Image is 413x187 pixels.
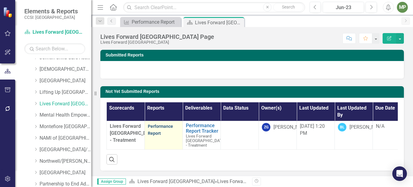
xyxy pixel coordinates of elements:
div: Open Intercom Messenger [392,166,407,181]
input: Search ClearPoint... [123,2,305,13]
div: Lives Forward [GEOGRAPHIC_DATA] Page [100,33,214,40]
div: Lives Forward [GEOGRAPHIC_DATA] Page [195,19,243,26]
a: [GEOGRAPHIC_DATA]/[GEOGRAPHIC_DATA] [40,146,91,153]
span: Lives Forward [GEOGRAPHIC_DATA] - Treatment [110,123,157,143]
div: N/A [376,123,408,130]
a: Performance Report Tracker [186,123,226,134]
div: [PERSON_NAME] [349,124,386,131]
a: Performance Report [148,124,173,136]
span: Search [282,5,295,9]
span: Elements & Reports [24,8,78,15]
h3: Not Yet Submitted Reports [106,89,401,94]
button: Jun-23 [323,2,364,13]
a: Lives Forward [GEOGRAPHIC_DATA] [40,100,91,107]
input: Search Below... [24,43,85,54]
div: Lives Forward [GEOGRAPHIC_DATA] [100,40,214,45]
img: ClearPoint Strategy [3,7,14,18]
a: [GEOGRAPHIC_DATA] [40,77,91,84]
td: Double-Click to Edit [145,121,183,150]
a: Lifting Up [GEOGRAPHIC_DATA] [40,89,91,96]
div: [DATE] 1:20 PM [300,123,331,137]
a: Montefiore [GEOGRAPHIC_DATA][PERSON_NAME] [40,123,91,130]
a: Performance Report [122,18,179,26]
td: Double-Click to Edit [259,121,297,150]
a: Lives Forward [GEOGRAPHIC_DATA] [24,29,85,36]
a: Lives Forward [GEOGRAPHIC_DATA] [137,178,215,184]
span: Lives Forward [GEOGRAPHIC_DATA] - Treatment [186,134,226,148]
div: Performance Report [132,18,179,26]
a: [GEOGRAPHIC_DATA] [40,169,91,176]
td: Double-Click to Edit [221,121,259,150]
td: Double-Click to Edit Right Click for Context Menu [183,121,221,150]
a: Northwell/[PERSON_NAME] Memorial Hospital Association [40,158,91,165]
h3: Submitted Reports [106,53,401,57]
button: Search [273,3,304,12]
div: BL [338,123,346,131]
div: » [129,178,248,185]
a: Mental Health Empowerment Project (MHEP) [40,112,91,119]
a: [DEMOGRAPHIC_DATA][GEOGRAPHIC_DATA] on the [PERSON_NAME] [40,66,91,73]
div: Jun-23 [325,4,362,11]
button: MP [397,2,408,13]
div: Lives Forward [GEOGRAPHIC_DATA] Page [217,178,307,184]
td: Double-Click to Edit [373,121,411,150]
span: Assign Group [97,178,126,185]
small: CCSI: [GEOGRAPHIC_DATA] [24,15,78,20]
div: [PERSON_NAME] [273,124,310,131]
a: NAMI of [GEOGRAPHIC_DATA] [40,135,91,142]
div: ZG [262,123,270,131]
